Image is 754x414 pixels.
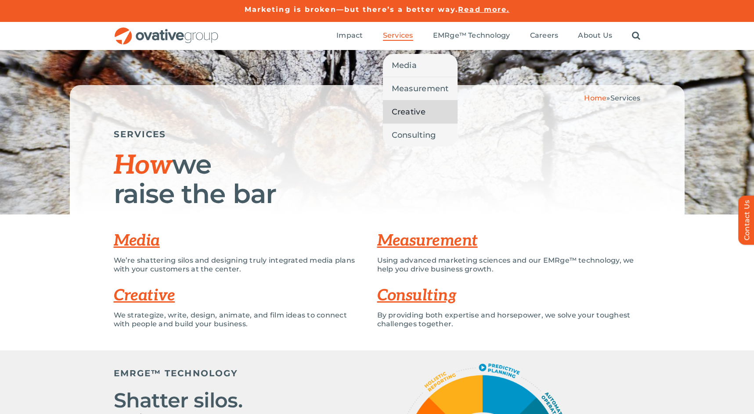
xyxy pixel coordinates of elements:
[114,311,364,328] p: We strategize, write, design, animate, and film ideas to connect with people and build your busin...
[377,256,641,274] p: Using advanced marketing sciences and our EMRge™ technology, we help you drive business growth.
[114,129,641,139] h5: SERVICES
[336,31,363,41] a: Impact
[392,129,436,141] span: Consulting
[392,106,426,118] span: Creative
[610,94,641,102] span: Services
[530,31,559,40] span: Careers
[433,31,510,40] span: EMRge™ Technology
[377,311,641,328] p: By providing both expertise and horsepower, we solve your toughest challenges together.
[578,31,612,41] a: About Us
[632,31,640,41] a: Search
[584,94,640,102] span: »
[336,31,363,40] span: Impact
[584,94,606,102] a: Home
[383,31,413,40] span: Services
[245,5,458,14] a: Marketing is broken—but there’s a better way.
[377,231,478,250] a: Measurement
[114,256,364,274] p: We’re shattering silos and designing truly integrated media plans with your customers at the center.
[383,124,458,146] a: Consulting
[114,150,641,208] h1: we raise the bar
[336,22,640,50] nav: Menu
[383,31,413,41] a: Services
[114,26,219,35] a: OG_Full_horizontal_RGB
[377,286,457,305] a: Consulting
[530,31,559,41] a: Careers
[392,82,449,95] span: Measurement
[383,54,458,77] a: Media
[114,286,175,305] a: Creative
[383,100,458,123] a: Creative
[383,77,458,100] a: Measurement
[114,231,160,250] a: Media
[114,368,325,378] h5: EMRGE™ TECHNOLOGY
[433,31,510,41] a: EMRge™ Technology
[392,59,417,71] span: Media
[578,31,612,40] span: About Us
[114,150,172,182] span: How
[458,5,509,14] a: Read more.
